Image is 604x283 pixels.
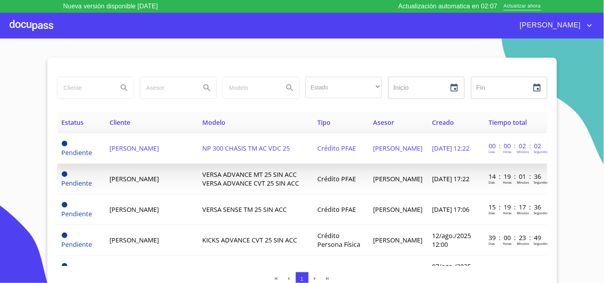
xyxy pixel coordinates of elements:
[373,144,422,153] span: [PERSON_NAME]
[62,263,67,269] span: Pendiente
[317,174,356,183] span: Crédito PFAE
[62,171,67,177] span: Pendiente
[202,144,290,153] span: NP 300 CHASIS TM AC VDC 25
[534,180,548,184] p: Segundos
[373,236,422,244] span: [PERSON_NAME]
[317,118,330,127] span: Tipo
[489,180,495,184] p: Dias
[514,19,594,32] button: account of current user
[301,276,303,282] span: 1
[109,205,159,214] span: [PERSON_NAME]
[62,209,92,218] span: Pendiente
[432,118,454,127] span: Creado
[489,264,542,273] p: 44 : 00 : 42 : 12
[223,77,277,99] input: search
[140,77,194,99] input: search
[62,118,84,127] span: Estatus
[62,148,92,157] span: Pendiente
[503,211,512,215] p: Horas
[373,174,422,183] span: [PERSON_NAME]
[399,2,498,11] p: Actualización automatica en 02:07
[432,205,469,214] span: [DATE] 17:06
[109,118,130,127] span: Cliente
[62,179,92,188] span: Pendiente
[503,180,512,184] p: Horas
[317,205,356,214] span: Crédito PFAE
[62,233,67,238] span: Pendiente
[489,172,542,181] p: 14 : 19 : 01 : 36
[517,211,529,215] p: Minutos
[280,78,299,97] button: Search
[202,205,287,214] span: VERSA SENSE TM 25 SIN ACC
[432,262,471,279] span: 07/ago./2025 11:42
[317,231,360,249] span: Crédito Persona Física
[489,141,542,150] p: 00 : 00 : 02 : 02
[489,211,495,215] p: Dias
[197,78,217,97] button: Search
[202,118,225,127] span: Modelo
[62,141,67,146] span: Pendiente
[202,236,297,244] span: KICKS ADVANCE CVT 25 SIN ACC
[489,149,495,154] p: Dias
[373,118,394,127] span: Asesor
[489,203,542,211] p: 15 : 19 : 17 : 36
[62,240,92,249] span: Pendiente
[62,202,67,207] span: Pendiente
[432,174,469,183] span: [DATE] 17:22
[109,144,159,153] span: [PERSON_NAME]
[373,205,422,214] span: [PERSON_NAME]
[305,77,382,98] div: ​
[514,19,585,32] span: [PERSON_NAME]
[432,231,471,249] span: 12/ago./2025 12:00
[489,118,527,127] span: Tiempo total
[534,211,548,215] p: Segundos
[432,144,469,153] span: [DATE] 12:22
[503,241,512,246] p: Horas
[115,78,134,97] button: Search
[489,233,542,242] p: 39 : 00 : 23 : 49
[109,236,159,244] span: [PERSON_NAME]
[504,2,541,11] span: Actualizar ahora
[517,180,529,184] p: Minutos
[489,241,495,246] p: Dias
[317,144,356,153] span: Crédito PFAE
[503,149,512,154] p: Horas
[63,2,158,11] p: Nueva versión disponible [DATE]
[534,241,548,246] p: Segundos
[57,77,111,99] input: search
[202,170,299,188] span: VERSA ADVANCE MT 25 SIN ACC VERSA ADVANCE CVT 25 SIN ACC
[517,241,529,246] p: Minutos
[534,149,548,154] p: Segundos
[109,174,159,183] span: [PERSON_NAME]
[517,149,529,154] p: Minutos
